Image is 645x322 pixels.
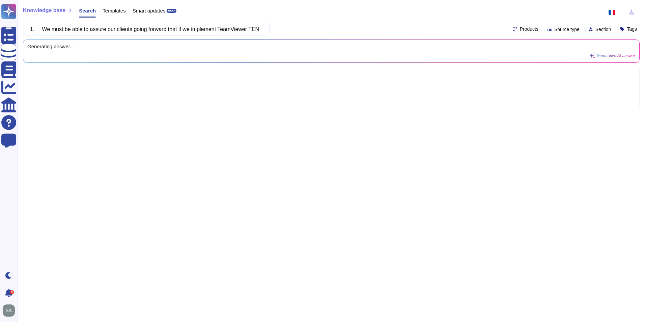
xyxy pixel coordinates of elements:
[596,54,635,58] span: Generative AI answer
[23,8,65,13] span: Knowledge base
[167,9,176,13] div: BETA
[27,44,635,49] span: Generating answer...
[79,8,96,13] span: Search
[133,8,166,13] span: Smart updates
[103,8,125,13] span: Templates
[554,27,580,32] span: Source type
[3,304,15,317] img: user
[10,290,14,294] div: 9+
[1,303,20,318] button: user
[27,23,262,35] input: Search a question or template...
[627,27,637,31] span: Tags
[595,27,611,32] span: Section
[609,10,615,15] img: fr
[520,27,538,31] span: Products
